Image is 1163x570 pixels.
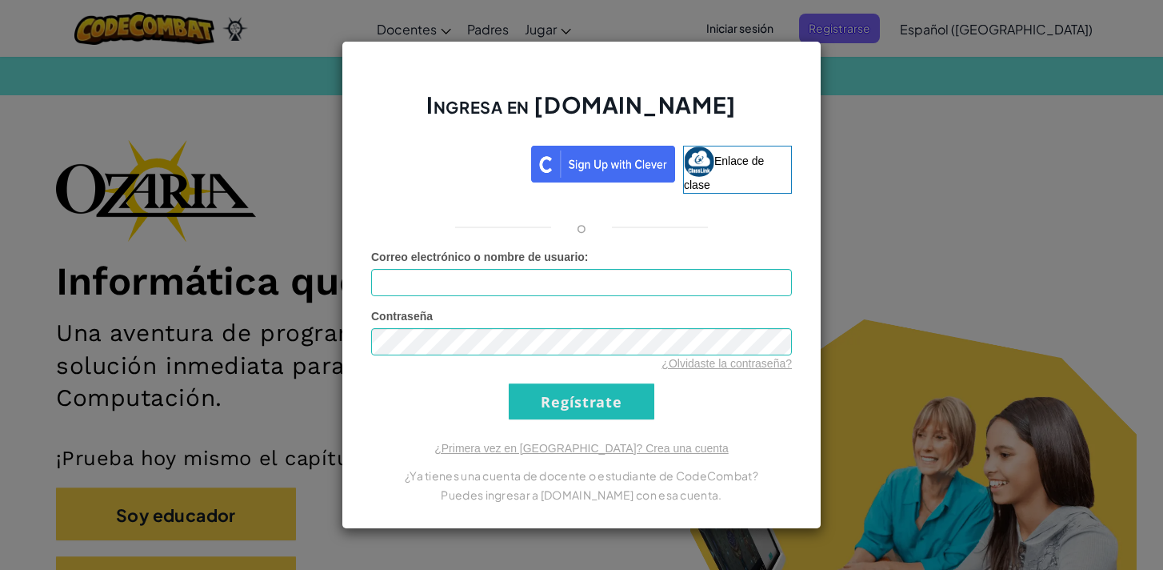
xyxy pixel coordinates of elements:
[577,218,586,236] font: o
[585,251,589,263] font: :
[661,357,792,370] a: ¿Olvidaste la contraseña?
[434,442,729,455] a: ¿Primera vez en [GEOGRAPHIC_DATA]? Crea una cuenta
[371,310,433,323] font: Contraseña
[509,383,654,419] input: Regístrate
[441,488,721,502] font: Puedes ingresar a [DOMAIN_NAME] con esa cuenta.
[426,90,736,118] font: Ingresa en [DOMAIN_NAME]
[363,144,531,179] iframe: Botón de acceso con Google
[684,155,764,191] font: Enlace de clase
[405,468,758,483] font: ¿Ya tienes una cuenta de docente o estudiante de CodeCombat?
[684,147,714,177] img: classlink-logo-small.png
[531,146,675,183] img: clever_sso_button@2x.png
[371,251,585,263] font: Correo electrónico o nombre de usuario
